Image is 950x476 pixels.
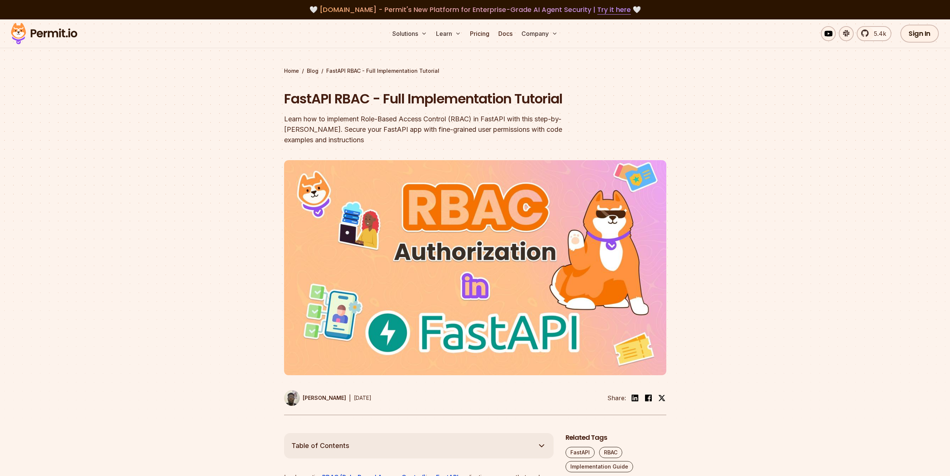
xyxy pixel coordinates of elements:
[630,393,639,402] img: linkedin
[607,393,626,402] li: Share:
[389,26,430,41] button: Solutions
[320,5,631,14] span: [DOMAIN_NAME] - Permit's New Platform for Enterprise-Grade AI Agent Security |
[495,26,516,41] a: Docs
[433,26,464,41] button: Learn
[284,67,666,75] div: / /
[18,4,932,15] div: 🤍 🤍
[307,67,318,75] a: Blog
[566,433,666,442] h2: Related Tags
[467,26,492,41] a: Pricing
[900,25,939,43] a: Sign In
[284,114,571,145] div: Learn how to implement Role-Based Access Control (RBAC) in FastAPI with this step-by-[PERSON_NAME...
[869,29,886,38] span: 5.4k
[354,395,371,401] time: [DATE]
[349,393,351,402] div: |
[284,67,299,75] a: Home
[284,90,571,108] h1: FastAPI RBAC - Full Implementation Tutorial
[566,447,595,458] a: FastAPI
[566,461,633,472] a: Implementation Guide
[284,390,300,406] img: Uma Victor
[857,26,891,41] a: 5.4k
[284,390,346,406] a: [PERSON_NAME]
[7,21,81,46] img: Permit logo
[599,447,622,458] a: RBAC
[597,5,631,15] a: Try it here
[518,26,561,41] button: Company
[292,441,349,451] span: Table of Contents
[644,393,653,402] img: facebook
[284,160,666,375] img: FastAPI RBAC - Full Implementation Tutorial
[658,394,666,402] img: twitter
[284,433,554,458] button: Table of Contents
[303,394,346,402] p: [PERSON_NAME]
